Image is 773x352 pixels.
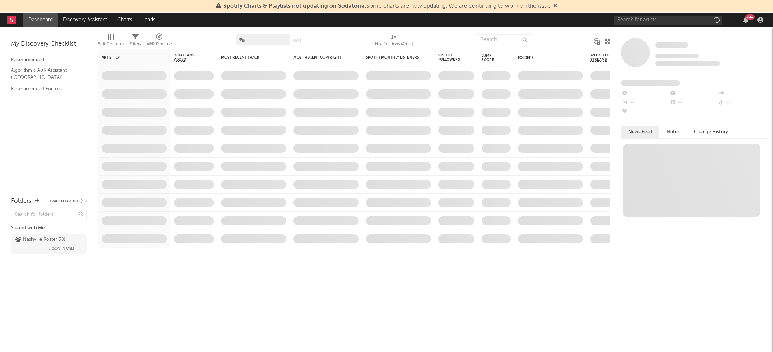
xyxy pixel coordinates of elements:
span: [PERSON_NAME] [45,244,74,253]
input: Search for artists [614,16,722,25]
div: -- [621,108,669,117]
a: Some Artist [655,42,688,49]
div: -- [718,89,766,98]
a: Charts [112,13,137,27]
span: Spotify Charts & Playlists not updating on Sodatone [223,3,364,9]
div: Jump Score [482,54,500,62]
span: : Some charts are now updating. We are continuing to work on the issue [223,3,551,9]
div: Nashville Roster ( 38 ) [15,235,66,244]
span: Fans Added by Platform [621,80,680,86]
a: Dashboard [23,13,58,27]
div: Filters [130,40,141,49]
button: Change History [687,126,735,138]
span: Tracking Since: [DATE] [655,54,699,58]
a: Algorithmic A&R Assistant ([GEOGRAPHIC_DATA]) [11,66,80,81]
button: News Feed [621,126,659,138]
div: Edit Columns [98,40,124,49]
div: Edit Columns [98,31,124,52]
div: Spotify Followers [438,53,464,62]
div: -- [621,89,669,98]
div: Folders [11,197,31,206]
input: Search... [477,34,531,45]
div: Most Recent Copyright [293,55,348,60]
div: Notifications (Artist) [375,31,413,52]
div: -- [669,89,717,98]
a: Discovery Assistant [58,13,112,27]
div: -- [621,98,669,108]
a: Nashville Roster(38)[PERSON_NAME] [11,234,87,254]
div: A&R Pipeline [147,31,172,52]
div: -- [669,98,717,108]
div: Filters [130,31,141,52]
div: Artist [102,55,156,60]
div: Recommended [11,56,87,64]
span: Weekly US Streams [590,53,616,62]
input: Search for folders... [11,210,87,220]
div: Most Recent Track [221,55,275,60]
div: A&R Pipeline [147,40,172,49]
div: Spotify Monthly Listeners [366,55,420,60]
div: Folders [518,56,572,60]
a: Recommended For You [11,85,80,93]
span: Some Artist [655,42,688,48]
span: 7-Day Fans Added [174,53,203,62]
div: 99 + [745,14,755,20]
button: 99+ [743,17,748,23]
button: Tracked Artists(15) [49,200,87,203]
button: Save [292,39,302,43]
span: 0 fans last week [655,61,720,66]
div: My Discovery Checklist [11,40,87,49]
div: -- [718,98,766,108]
div: Shared with Me [11,224,87,232]
span: Dismiss [553,3,557,9]
a: Leads [137,13,160,27]
div: Notifications (Artist) [375,40,413,49]
button: Notes [659,126,687,138]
